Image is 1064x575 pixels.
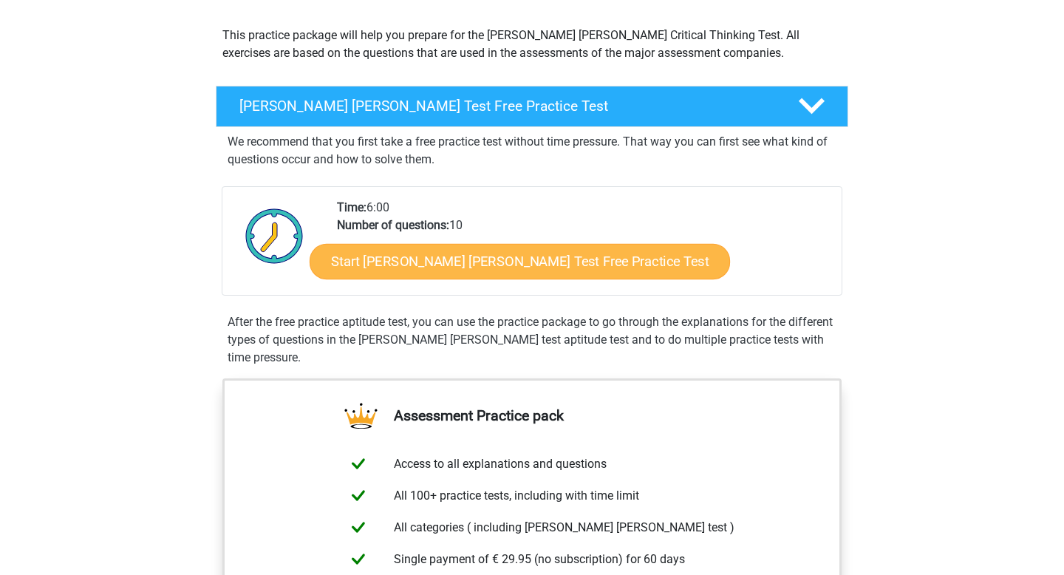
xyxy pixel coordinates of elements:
[222,27,842,62] p: This practice package will help you prepare for the [PERSON_NAME] [PERSON_NAME] Critical Thinking...
[326,199,841,295] div: 6:00 10
[210,86,854,127] a: [PERSON_NAME] [PERSON_NAME] Test Free Practice Test
[337,218,449,232] b: Number of questions:
[237,199,312,273] img: Clock
[310,244,730,279] a: Start [PERSON_NAME] [PERSON_NAME] Test Free Practice Test
[228,133,836,169] p: We recommend that you first take a free practice test without time pressure. That way you can fir...
[239,98,774,115] h4: [PERSON_NAME] [PERSON_NAME] Test Free Practice Test
[222,313,842,367] div: After the free practice aptitude test, you can use the practice package to go through the explana...
[337,200,366,214] b: Time:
